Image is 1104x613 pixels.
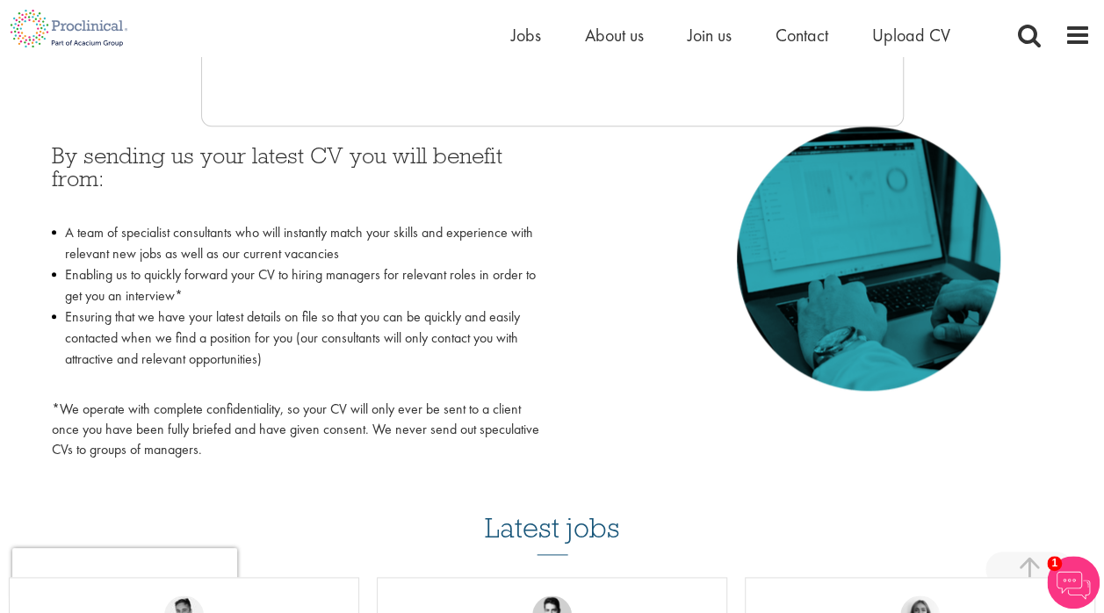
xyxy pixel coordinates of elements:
[585,24,644,47] a: About us
[485,469,620,555] h3: Latest jobs
[52,400,539,460] p: *We operate with complete confidentiality, so your CV will only ever be sent to a client once you...
[12,548,237,601] iframe: reCAPTCHA
[1047,556,1062,571] span: 1
[511,24,541,47] a: Jobs
[52,264,539,306] li: Enabling us to quickly forward your CV to hiring managers for relevant roles in order to get you ...
[52,222,539,264] li: A team of specialist consultants who will instantly match your skills and experience with relevan...
[52,306,539,391] li: Ensuring that we have your latest details on file so that you can be quickly and easily contacted...
[52,144,539,213] h3: By sending us your latest CV you will benefit from:
[872,24,950,47] a: Upload CV
[776,24,828,47] a: Contact
[1047,556,1100,609] img: Chatbot
[688,24,732,47] a: Join us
